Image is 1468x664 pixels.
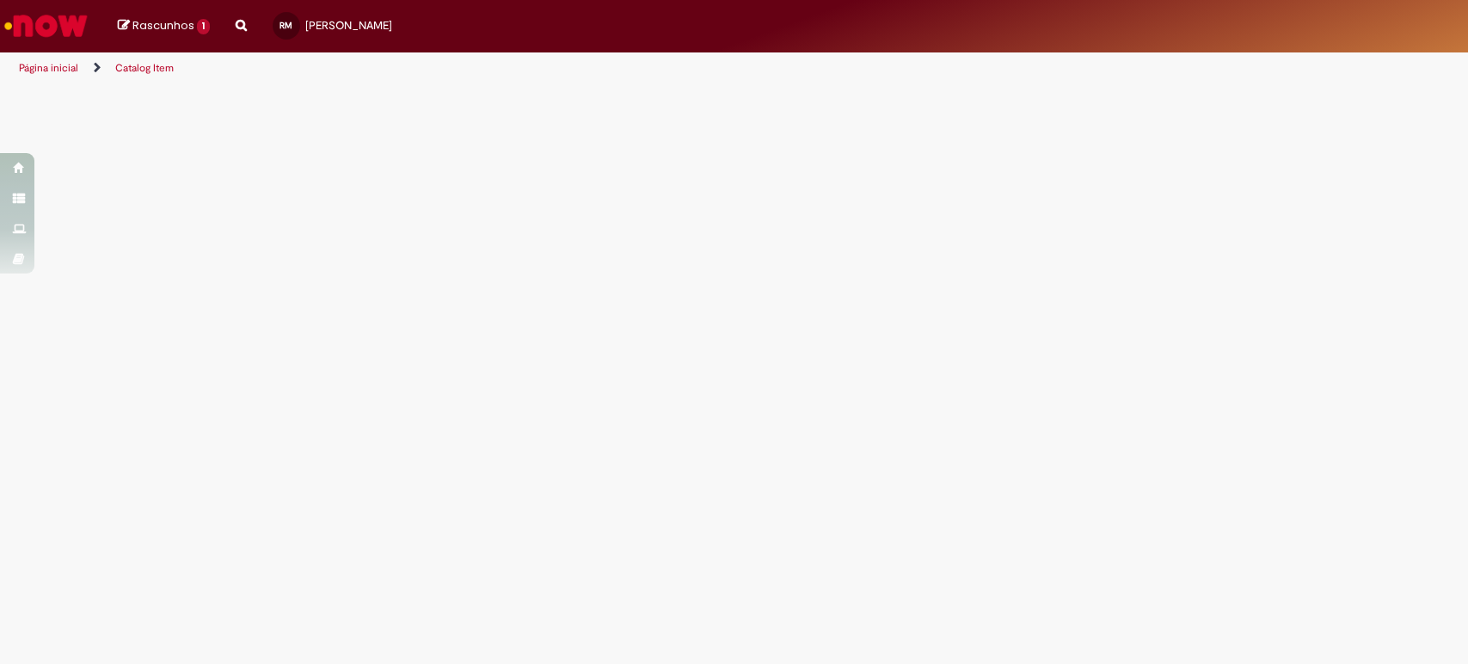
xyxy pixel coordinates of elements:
span: Rascunhos [132,17,194,34]
span: RM [279,20,292,31]
ul: Trilhas de página [13,52,966,84]
span: [PERSON_NAME] [305,18,392,33]
a: Rascunhos [118,18,210,34]
a: Página inicial [19,61,78,75]
img: ServiceNow [2,9,90,43]
a: Catalog Item [115,61,174,75]
span: 1 [197,19,210,34]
